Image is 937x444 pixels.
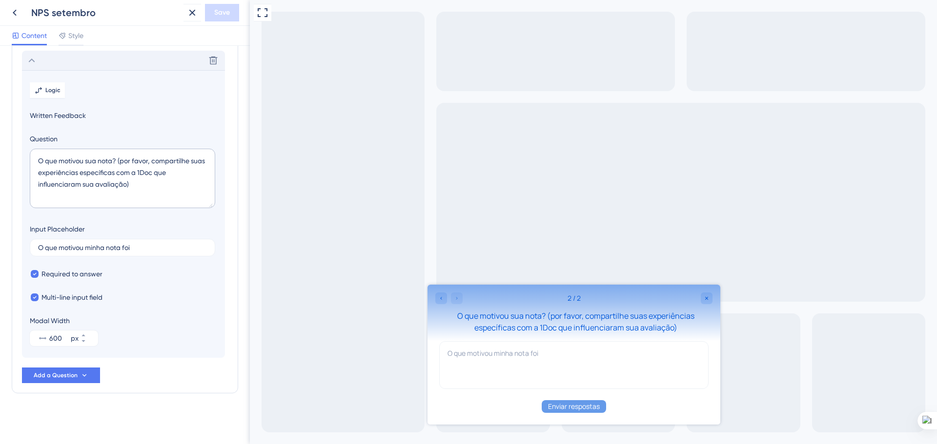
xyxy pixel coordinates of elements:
[31,6,180,19] div: NPS setembro
[22,367,100,383] button: Add a Question
[68,30,83,41] span: Style
[49,332,69,344] input: px
[205,4,239,21] button: Save
[30,133,217,145] label: Question
[81,338,98,346] button: px
[30,110,217,121] span: Written Feedback
[81,330,98,338] button: px
[30,82,65,98] button: Logic
[214,7,230,19] span: Save
[30,223,85,235] div: Input Placeholder
[41,268,102,280] span: Required to answer
[41,291,102,303] span: Multi-line input field
[45,86,61,94] span: Logic
[30,149,215,208] textarea: O que motivou sua nota? (por favor, compartilhe suas experiências específicas com a 1Doc que infl...
[178,285,470,425] iframe: UserGuiding Survey
[71,332,79,344] div: px
[21,30,47,41] span: Content
[34,371,78,379] span: Add a Question
[38,244,207,251] input: Type a placeholder
[30,315,98,327] div: Modal Width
